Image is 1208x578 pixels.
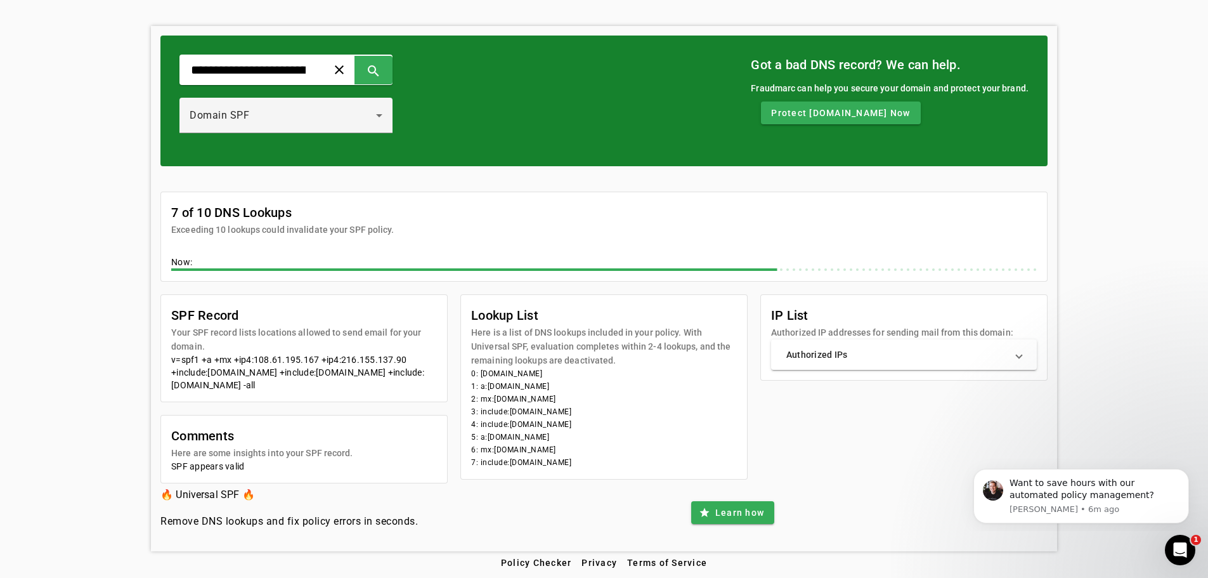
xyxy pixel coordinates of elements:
[1165,535,1195,565] iframe: Intercom live chat
[501,558,572,568] span: Policy Checker
[471,325,737,367] mat-card-subtitle: Here is a list of DNS lookups included in your policy. With Universal SPF, evaluation completes w...
[761,102,920,124] button: Protect [DOMAIN_NAME] Now
[471,367,737,380] li: 0: [DOMAIN_NAME]
[471,443,737,456] li: 6: mx:[DOMAIN_NAME]
[751,81,1029,95] div: Fraudmarc can help you secure your domain and protect your brand.
[771,107,910,119] span: Protect [DOMAIN_NAME] Now
[715,506,764,519] span: Learn how
[160,486,418,504] h3: 🔥 Universal SPF 🔥
[471,418,737,431] li: 4: include:[DOMAIN_NAME]
[954,457,1208,531] iframe: Intercom notifications message
[771,325,1013,339] mat-card-subtitle: Authorized IP addresses for sending mail from this domain:
[471,405,737,418] li: 3: include:[DOMAIN_NAME]
[190,109,249,121] span: Domain SPF
[160,514,418,529] h4: Remove DNS lookups and fix policy errors in seconds.
[1191,535,1201,545] span: 1
[751,55,1029,75] mat-card-title: Got a bad DNS record? We can help.
[471,431,737,443] li: 5: a:[DOMAIN_NAME]
[471,305,737,325] mat-card-title: Lookup List
[581,558,617,568] span: Privacy
[496,551,577,574] button: Policy Checker
[771,339,1037,370] mat-expansion-panel-header: Authorized IPs
[471,456,737,469] li: 7: include:[DOMAIN_NAME]
[627,558,707,568] span: Terms of Service
[471,380,737,393] li: 1: a:[DOMAIN_NAME]
[171,305,437,325] mat-card-title: SPF Record
[171,202,394,223] mat-card-title: 7 of 10 DNS Lookups
[171,353,437,391] div: v=spf1 +a +mx +ip4:108.61.195.167 +ip4:216.155.137.90 +include:[DOMAIN_NAME] +include:[DOMAIN_NAM...
[771,305,1013,325] mat-card-title: IP List
[622,551,712,574] button: Terms of Service
[171,223,394,237] mat-card-subtitle: Exceeding 10 lookups could invalidate your SPF policy.
[691,501,774,524] button: Learn how
[171,460,437,473] div: SPF appears valid
[171,325,437,353] mat-card-subtitle: Your SPF record lists locations allowed to send email for your domain.
[171,256,1037,271] div: Now:
[171,426,353,446] mat-card-title: Comments
[171,446,353,460] mat-card-subtitle: Here are some insights into your SPF record.
[471,393,737,405] li: 2: mx:[DOMAIN_NAME]
[576,551,622,574] button: Privacy
[786,348,1006,361] mat-panel-title: Authorized IPs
